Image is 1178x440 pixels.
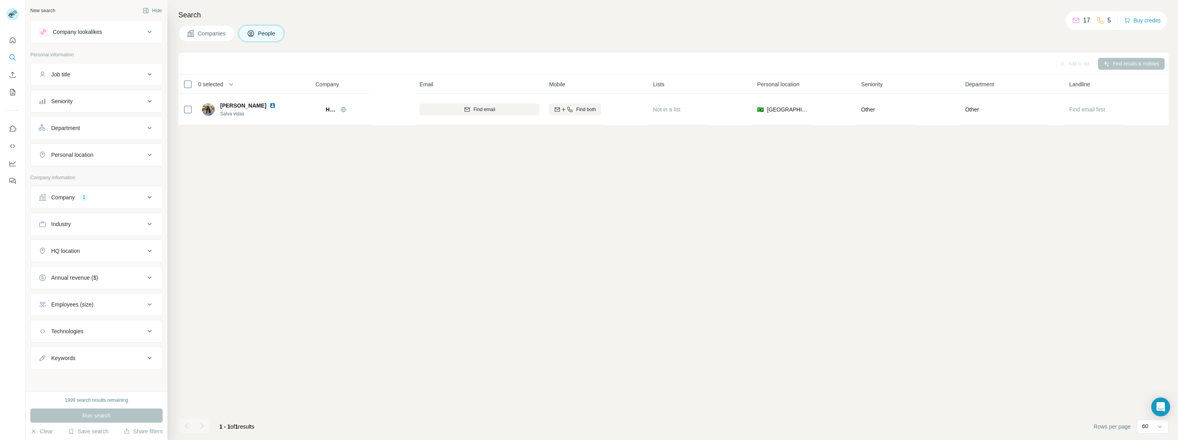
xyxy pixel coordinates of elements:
[51,354,75,362] div: Keywords
[51,247,80,255] div: HQ location
[576,106,596,113] span: Find both
[51,301,93,308] div: Employees (size)
[31,188,162,207] button: Company1
[235,423,238,430] span: 1
[419,104,540,115] button: Find email
[31,22,162,41] button: Company lookalikes
[68,427,108,435] button: Save search
[31,241,162,260] button: HQ location
[219,423,254,430] span: results
[230,423,235,430] span: of
[51,124,80,132] div: Department
[861,106,875,113] span: Other
[6,85,19,99] button: My lists
[549,104,601,115] button: Find both
[653,80,664,88] span: Lists
[30,427,53,435] button: Clear
[965,106,979,113] span: Other
[51,274,98,282] div: Annual revenue ($)
[419,80,433,88] span: Email
[198,80,223,88] span: 0 selected
[1124,15,1161,26] button: Buy credits
[30,174,163,181] p: Company information
[202,103,215,116] img: Avatar
[1069,80,1090,88] span: Landline
[31,65,162,84] button: Job title
[757,80,799,88] span: Personal location
[757,106,764,113] span: 🇧🇷
[31,322,162,341] button: Technologies
[30,7,55,14] div: New search
[861,80,883,88] span: Seniority
[315,80,339,88] span: Company
[1142,422,1148,430] p: 60
[220,110,285,117] span: Salva vidas
[219,423,230,430] span: 1 - 1
[315,108,322,110] img: Logo of HelpSaúde
[653,106,680,113] span: Not in a list
[51,151,93,159] div: Personal location
[220,102,266,110] span: [PERSON_NAME]
[473,106,495,113] span: Find email
[6,156,19,171] button: Dashboard
[30,51,163,58] p: Personal information
[51,220,71,228] div: Industry
[1108,16,1111,25] p: 5
[269,102,276,109] img: LinkedIn logo
[6,33,19,47] button: Quick start
[1094,423,1131,431] span: Rows per page
[51,71,70,78] div: Job title
[31,215,162,234] button: Industry
[65,397,128,404] div: 1999 search results remaining
[767,106,809,113] span: [GEOGRAPHIC_DATA]
[124,427,163,435] button: Share filters
[6,50,19,65] button: Search
[31,92,162,111] button: Seniority
[51,193,75,201] div: Company
[1083,16,1090,25] p: 17
[80,194,89,201] div: 1
[31,119,162,137] button: Department
[1151,397,1170,416] div: Open Intercom Messenger
[178,9,1169,20] h4: Search
[31,268,162,287] button: Annual revenue ($)
[51,327,83,335] div: Technologies
[6,174,19,188] button: Feedback
[258,30,276,37] span: People
[31,349,162,368] button: Keywords
[198,30,226,37] span: Companies
[965,80,994,88] span: Department
[6,139,19,153] button: Use Surfe API
[31,295,162,314] button: Employees (size)
[31,145,162,164] button: Personal location
[137,5,167,17] button: Hide
[6,122,19,136] button: Use Surfe on LinkedIn
[326,106,336,113] span: HelpSaúde
[6,68,19,82] button: Enrich CSV
[1069,106,1105,113] span: Find email first
[53,28,102,36] div: Company lookalikes
[51,97,72,105] div: Seniority
[549,80,565,88] span: Mobile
